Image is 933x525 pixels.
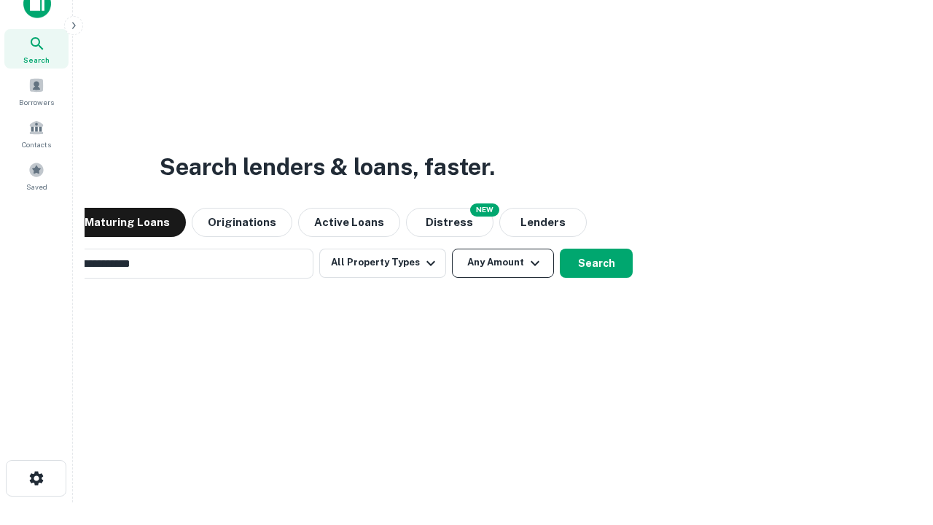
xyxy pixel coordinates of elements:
[192,208,292,237] button: Originations
[4,156,69,195] a: Saved
[26,181,47,192] span: Saved
[860,408,933,478] iframe: Chat Widget
[452,249,554,278] button: Any Amount
[22,139,51,150] span: Contacts
[298,208,400,237] button: Active Loans
[406,208,493,237] button: Search distressed loans with lien and other non-mortgage details.
[160,149,495,184] h3: Search lenders & loans, faster.
[4,71,69,111] a: Borrowers
[560,249,633,278] button: Search
[19,96,54,108] span: Borrowers
[470,203,499,217] div: NEW
[319,249,446,278] button: All Property Types
[23,54,50,66] span: Search
[499,208,587,237] button: Lenders
[4,114,69,153] a: Contacts
[69,208,186,237] button: Maturing Loans
[4,29,69,69] a: Search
